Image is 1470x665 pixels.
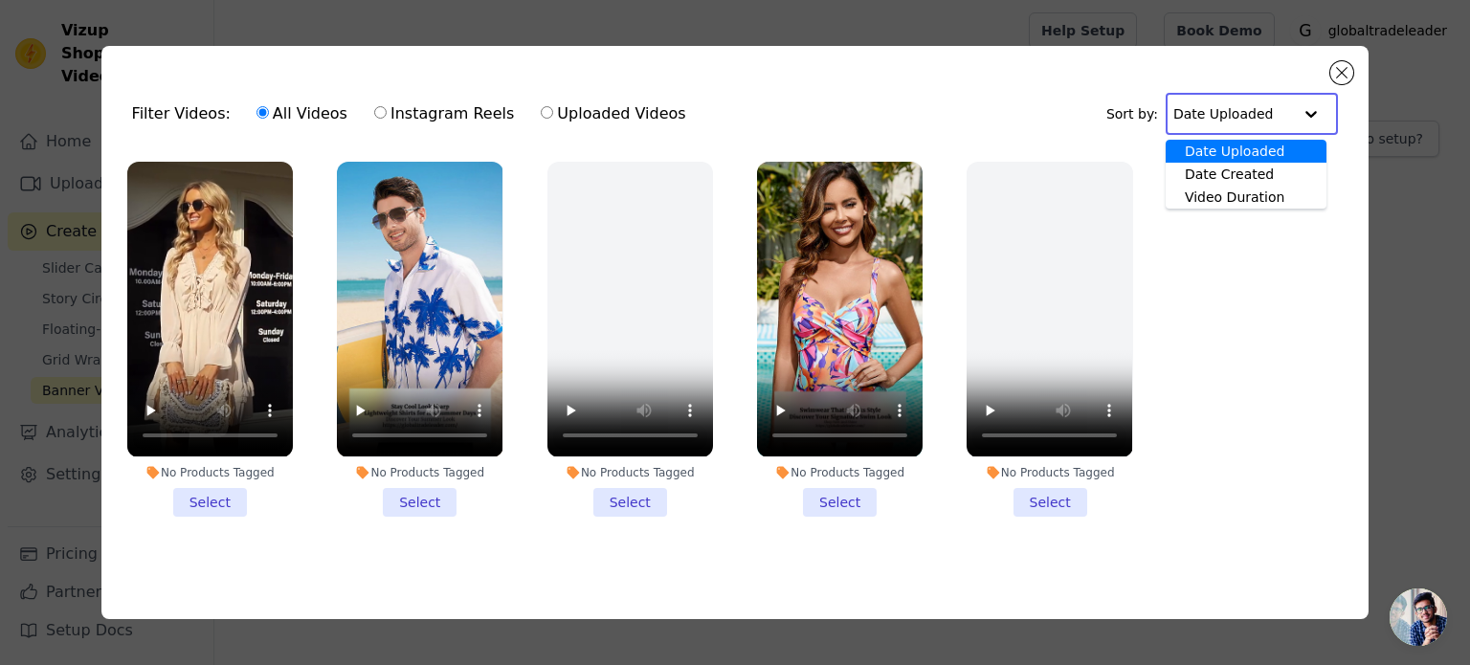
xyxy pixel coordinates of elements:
div: Date Created [1166,163,1326,186]
div: No Products Tagged [337,465,502,480]
label: Uploaded Videos [540,101,686,126]
div: Date Uploaded [1166,140,1326,163]
div: Filter Videos: [132,92,697,136]
div: No Products Tagged [757,465,923,480]
a: Open chat [1390,588,1447,646]
div: No Products Tagged [547,465,713,480]
label: Instagram Reels [373,101,515,126]
div: No Products Tagged [967,465,1132,480]
div: Video Duration [1166,186,1326,209]
label: All Videos [256,101,348,126]
button: Close modal [1330,61,1353,84]
div: No Products Tagged [127,465,293,480]
div: Sort by: [1106,93,1339,135]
